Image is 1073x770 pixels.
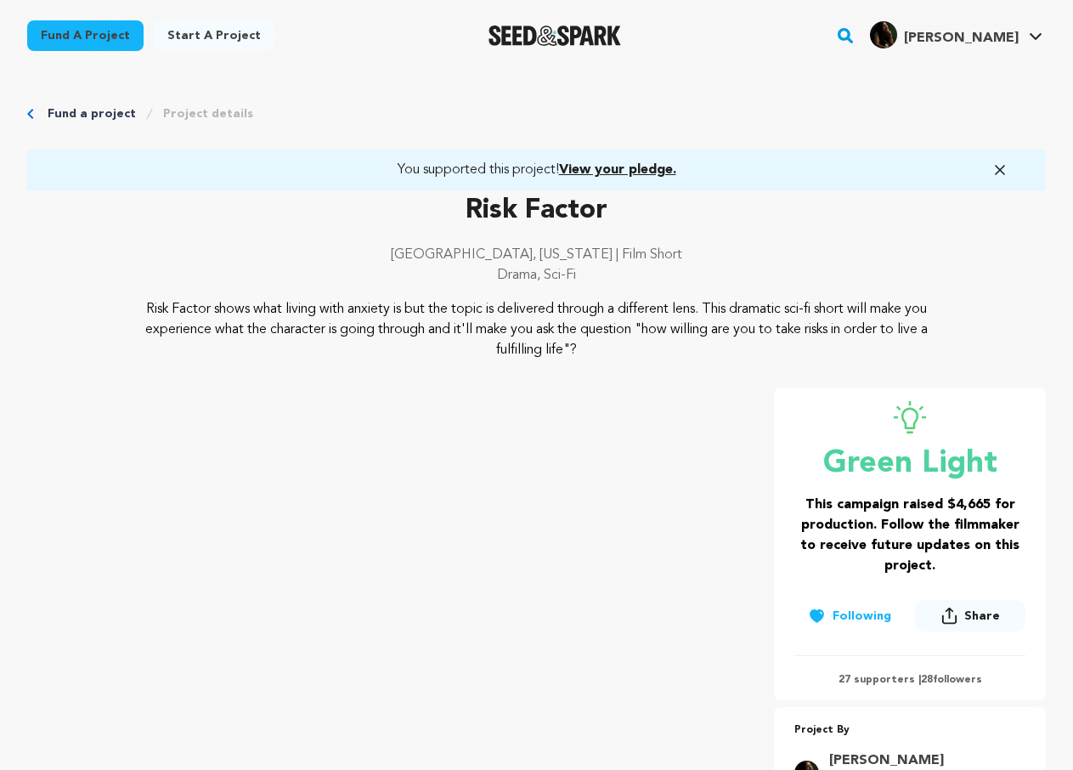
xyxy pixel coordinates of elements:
p: Green Light [794,447,1025,481]
span: 28 [921,675,933,685]
button: Following [794,601,905,631]
div: Breadcrumb [27,105,1046,122]
button: Share [915,600,1025,631]
span: Share [964,608,1000,625]
div: Nakiya M.'s Profile [870,21,1019,48]
span: [PERSON_NAME] [904,31,1019,45]
p: Project By [794,721,1025,740]
a: Seed&Spark Homepage [488,25,622,46]
p: 27 supporters | followers [794,673,1025,687]
span: View your pledge. [559,163,676,177]
p: Drama, Sci-Fi [27,265,1046,286]
p: Risk Factor [27,190,1046,231]
a: Nakiya M.'s Profile [867,18,1046,48]
p: [GEOGRAPHIC_DATA], [US_STATE] | Film Short [27,245,1046,265]
span: Share [915,600,1025,638]
img: OLIVE-2.png [870,21,897,48]
a: Start a project [154,20,274,51]
p: Risk Factor shows what living with anxiety is but the topic is delivered through a different lens... [129,299,944,360]
a: Project details [163,105,253,122]
a: Fund a project [27,20,144,51]
span: Nakiya M.'s Profile [867,18,1046,54]
a: Fund a project [48,105,136,122]
a: You supported this project!View your pledge. [48,160,1025,180]
img: Seed&Spark Logo Dark Mode [488,25,622,46]
h3: This campaign raised $4,665 for production. Follow the filmmaker to receive future updates on thi... [794,495,1025,576]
